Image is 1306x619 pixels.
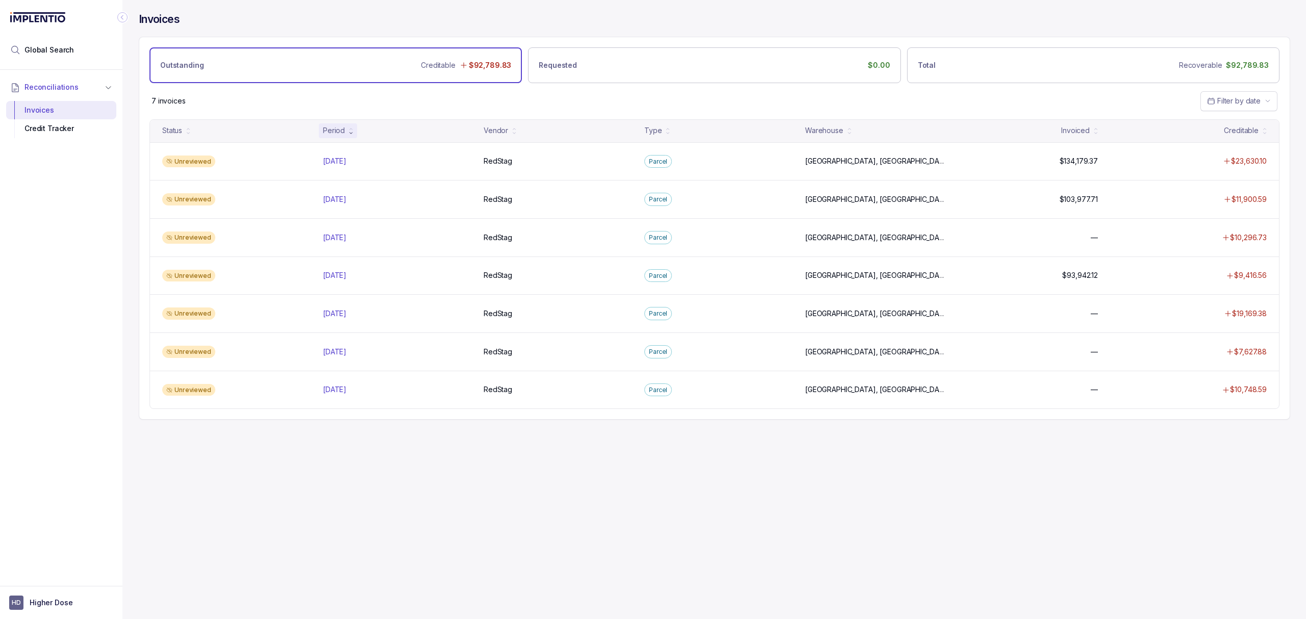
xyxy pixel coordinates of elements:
p: Parcel [649,271,667,281]
div: Vendor [484,125,508,136]
p: [GEOGRAPHIC_DATA], [GEOGRAPHIC_DATA] [805,194,945,204]
p: — [1091,308,1098,319]
div: Unreviewed [162,193,215,205]
p: $92,789.83 [469,60,512,70]
search: Date Range Picker [1207,96,1261,106]
p: RedStag [484,156,512,166]
div: Remaining page entries [152,96,186,106]
p: $0.00 [868,60,890,70]
p: Parcel [649,233,667,243]
div: Unreviewed [162,346,215,358]
p: Outstanding [160,60,204,70]
p: RedStag [484,384,512,395]
div: Unreviewed [162,156,215,168]
p: $10,748.59 [1230,384,1267,395]
p: $11,900.59 [1232,194,1267,204]
p: Parcel [649,347,667,357]
p: [GEOGRAPHIC_DATA], [GEOGRAPHIC_DATA] [805,384,945,395]
button: User initialsHigher Dose [9,596,113,610]
p: Total [918,60,936,70]
p: $9,416.56 [1234,270,1267,280]
div: Unreviewed [162,270,215,282]
h4: Invoices [139,12,180,27]
p: 7 invoices [152,96,186,106]
div: Warehouse [805,125,843,136]
p: — [1091,233,1098,243]
button: Date Range Picker [1200,91,1277,111]
p: $23,630.10 [1231,156,1267,166]
p: Parcel [649,157,667,167]
p: [GEOGRAPHIC_DATA], [GEOGRAPHIC_DATA] [805,347,945,357]
p: Creditable [421,60,456,70]
div: Status [162,125,182,136]
span: Global Search [24,45,74,55]
p: Parcel [649,308,667,319]
div: Invoices [14,101,108,119]
p: [GEOGRAPHIC_DATA], [GEOGRAPHIC_DATA] [805,156,945,166]
p: Parcel [649,194,667,204]
p: $92,789.83 [1226,60,1269,70]
div: Unreviewed [162,307,215,320]
p: [GEOGRAPHIC_DATA], [GEOGRAPHIC_DATA] [805,270,945,280]
span: User initials [9,596,23,610]
p: [DATE] [323,384,346,395]
p: $7,627.88 [1234,347,1267,357]
div: Period [323,125,345,136]
p: [DATE] [323,347,346,357]
p: RedStag [484,194,512,204]
span: Reconciliations [24,82,79,92]
div: Unreviewed [162,231,215,244]
p: $93,942.12 [1062,270,1098,280]
div: Credit Tracker [14,119,108,138]
p: — [1091,384,1098,395]
p: [GEOGRAPHIC_DATA], [GEOGRAPHIC_DATA] [805,233,945,243]
p: $10,296.73 [1230,233,1267,243]
p: RedStag [484,270,512,280]
p: RedStag [484,308,512,319]
p: Higher Dose [30,598,72,608]
p: $134,179.37 [1060,156,1098,166]
p: Requested [539,60,577,70]
div: Type [644,125,662,136]
p: [DATE] [323,270,346,280]
p: [DATE] [323,194,346,204]
span: Filter by date [1217,96,1261,105]
div: Collapse Icon [116,11,129,23]
button: Reconciliations [6,76,116,98]
p: — [1091,347,1098,357]
div: Creditable [1224,125,1259,136]
p: $103,977.71 [1060,194,1098,204]
p: [DATE] [323,233,346,243]
p: [DATE] [323,308,346,319]
div: Unreviewed [162,384,215,396]
div: Reconciliations [6,99,116,140]
p: $19,169.38 [1232,308,1267,319]
div: Invoiced [1061,125,1090,136]
p: [GEOGRAPHIC_DATA], [GEOGRAPHIC_DATA] [805,308,945,319]
p: RedStag [484,347,512,357]
p: Parcel [649,385,667,395]
p: RedStag [484,233,512,243]
p: [DATE] [323,156,346,166]
p: Recoverable [1179,60,1222,70]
